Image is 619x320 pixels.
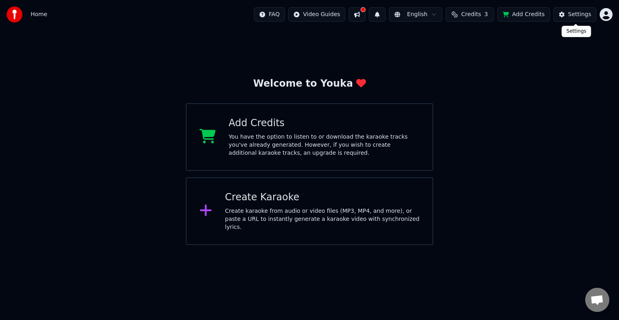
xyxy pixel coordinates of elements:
span: Credits [461,10,481,19]
button: Settings [553,7,596,22]
span: 3 [484,10,488,19]
img: youka [6,6,23,23]
nav: breadcrumb [31,10,47,19]
div: 打開聊天 [585,288,609,312]
div: Create karaoke from audio or video files (MP3, MP4, and more), or paste a URL to instantly genera... [225,207,420,231]
span: Home [31,10,47,19]
button: FAQ [254,7,285,22]
div: Create Karaoke [225,191,420,204]
div: Welcome to Youka [253,77,366,90]
div: Settings [562,26,591,37]
button: Add Credits [497,7,550,22]
button: Credits3 [446,7,494,22]
div: Add Credits [228,117,420,130]
button: Video Guides [288,7,345,22]
div: Settings [568,10,591,19]
div: You have the option to listen to or download the karaoke tracks you've already generated. However... [228,133,420,157]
